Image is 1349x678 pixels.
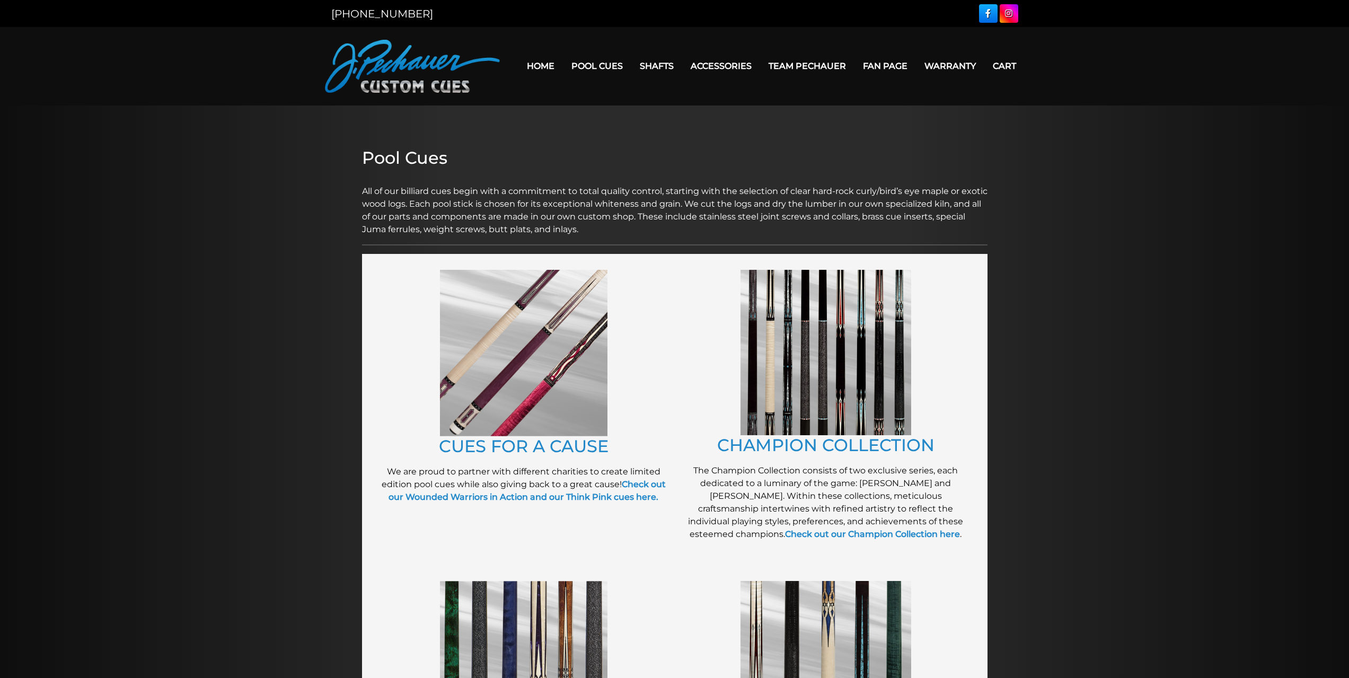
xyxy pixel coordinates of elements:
[760,52,854,80] a: Team Pechauer
[916,52,984,80] a: Warranty
[331,7,433,20] a: [PHONE_NUMBER]
[362,172,987,236] p: All of our billiard cues begin with a commitment to total quality control, starting with the sele...
[680,464,972,541] p: The Champion Collection consists of two exclusive series, each dedicated to a luminary of the gam...
[439,436,609,456] a: CUES FOR A CAUSE
[984,52,1025,80] a: Cart
[854,52,916,80] a: Fan Page
[378,465,669,504] p: We are proud to partner with different charities to create limited edition pool cues while also g...
[389,479,666,502] a: Check out our Wounded Warriors in Action and our Think Pink cues here.
[362,148,987,168] h2: Pool Cues
[563,52,631,80] a: Pool Cues
[717,435,934,455] a: CHAMPION COLLECTION
[325,40,500,93] img: Pechauer Custom Cues
[682,52,760,80] a: Accessories
[785,529,960,539] a: Check out our Champion Collection here
[518,52,563,80] a: Home
[631,52,682,80] a: Shafts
